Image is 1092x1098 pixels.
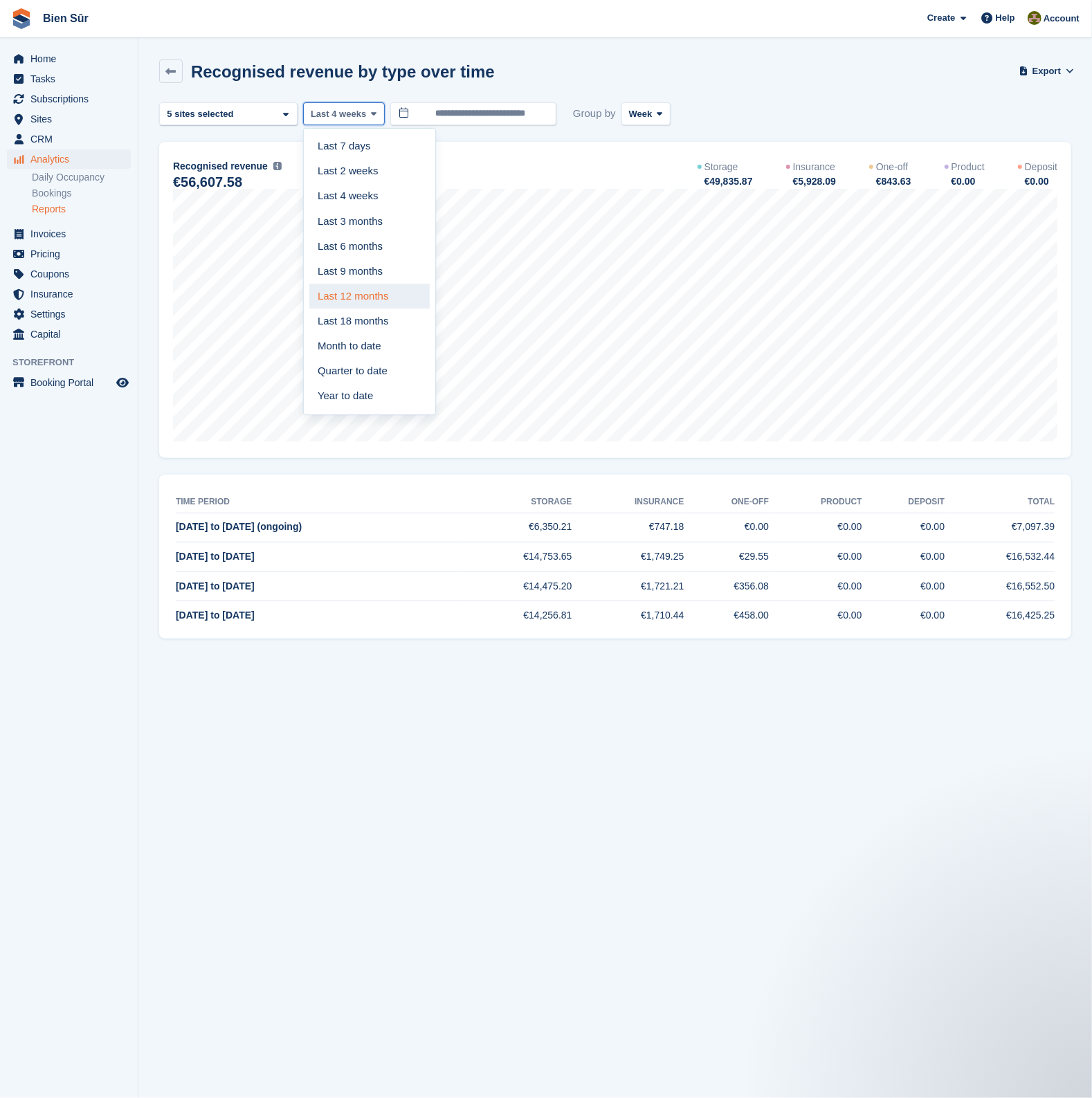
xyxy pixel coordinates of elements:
a: menu [7,89,131,109]
th: Time period [176,491,462,513]
a: Preview store [114,374,131,391]
th: One-off [684,491,769,513]
td: €1,721.21 [572,571,684,601]
span: Group by [573,102,616,125]
a: menu [7,324,131,344]
span: Settings [30,304,113,324]
div: 5 sites selected [165,107,239,121]
th: Deposit [862,491,945,513]
div: €0.00 [950,174,985,189]
span: Insurance [30,284,113,304]
a: Last 3 months [309,209,430,234]
span: [DATE] to [DATE] (ongoing) [176,521,302,532]
a: menu [7,264,131,284]
div: Insurance [793,160,835,174]
a: menu [7,149,131,169]
td: €6,350.21 [462,513,572,542]
div: One-off [876,160,908,174]
button: Week [621,102,671,125]
div: €56,607.58 [173,176,242,188]
td: €356.08 [684,571,769,601]
td: €0.00 [862,571,945,601]
td: €16,425.25 [945,601,1055,630]
span: Sites [30,109,113,129]
td: €0.00 [684,513,769,542]
span: [DATE] to [DATE] [176,610,255,621]
a: Last 18 months [309,309,430,333]
a: Last 7 days [309,134,430,159]
span: CRM [30,129,113,149]
td: €14,475.20 [462,571,572,601]
a: menu [7,244,131,264]
span: Account [1044,12,1080,26]
a: Month to date [309,333,430,358]
a: Daily Occupancy [32,171,131,184]
th: Product [769,491,862,513]
a: menu [7,224,131,244]
a: menu [7,304,131,324]
div: €49,835.87 [703,174,753,189]
span: Invoices [30,224,113,244]
div: €843.63 [875,174,911,189]
a: menu [7,69,131,89]
td: €0.00 [769,601,862,630]
h2: Recognised revenue by type over time [191,62,495,81]
span: Coupons [30,264,113,284]
a: Quarter to date [309,358,430,383]
td: €0.00 [862,513,945,542]
span: Subscriptions [30,89,113,109]
a: Bookings [32,187,131,200]
th: Total [945,491,1055,513]
a: Reports [32,203,131,216]
span: Tasks [30,69,113,89]
span: Export [1032,64,1061,78]
td: €0.00 [769,513,862,542]
a: Last 12 months [309,284,430,309]
td: €1,710.44 [572,601,684,630]
div: €5,928.09 [792,174,836,189]
a: menu [7,284,131,304]
td: €16,552.50 [945,571,1055,601]
td: €29.55 [684,542,769,572]
span: Week [629,107,653,121]
td: €0.00 [862,601,945,630]
span: Pricing [30,244,113,264]
span: Last 4 weeks [311,107,366,121]
div: Deposit [1025,160,1057,174]
td: €0.00 [769,542,862,572]
span: Help [996,11,1015,25]
span: Home [30,49,113,68]
td: €14,753.65 [462,542,572,572]
div: Storage [704,160,738,174]
a: Bien Sûr [37,7,94,30]
div: Product [952,160,985,174]
td: €14,256.81 [462,601,572,630]
a: Last 4 weeks [309,184,430,209]
td: €16,532.44 [945,542,1055,572]
span: Booking Portal [30,373,113,392]
a: menu [7,49,131,68]
img: stora-icon-8386f47178a22dfd0bd8f6a31ec36ba5ce8667c1dd55bd0f319d3a0aa187defe.svg [11,8,32,29]
a: Last 2 weeks [309,159,430,184]
span: Capital [30,324,113,344]
span: [DATE] to [DATE] [176,551,255,562]
span: Create [927,11,955,25]
span: Storefront [12,356,138,369]
a: menu [7,129,131,149]
td: €1,749.25 [572,542,684,572]
a: menu [7,109,131,129]
td: €0.00 [862,542,945,572]
a: Last 6 months [309,234,430,259]
button: Last 4 weeks [303,102,385,125]
a: menu [7,373,131,392]
img: icon-info-grey-7440780725fd019a000dd9b08b2336e03edf1995a4989e88bcd33f0948082b44.svg [273,162,282,170]
td: €7,097.39 [945,513,1055,542]
td: €0.00 [769,571,862,601]
img: Matthieu Burnand [1028,11,1041,25]
span: [DATE] to [DATE] [176,580,255,592]
a: Last 9 months [309,259,430,284]
span: Recognised revenue [173,159,268,174]
th: insurance [572,491,684,513]
button: Export [1022,60,1072,82]
span: Analytics [30,149,113,169]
